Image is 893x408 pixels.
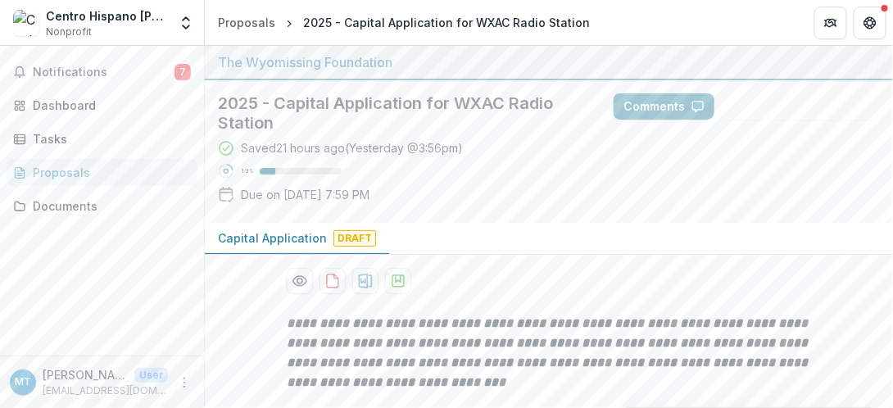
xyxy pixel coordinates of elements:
[320,268,346,294] button: download-proposal
[7,193,197,220] a: Documents
[211,11,282,34] a: Proposals
[43,366,128,383] p: [PERSON_NAME]
[721,93,880,120] button: Answer Suggestions
[43,383,168,398] p: [EMAIL_ADDRESS][DOMAIN_NAME]
[7,159,197,186] a: Proposals
[7,59,197,85] button: Notifications7
[352,268,379,294] button: download-proposal
[134,368,168,383] p: User
[385,268,411,294] button: download-proposal
[218,14,275,31] div: Proposals
[46,7,168,25] div: Centro Hispano [PERSON_NAME] Inc
[854,7,886,39] button: Get Help
[211,11,596,34] nav: breadcrumb
[175,7,197,39] button: Open entity switcher
[303,14,590,31] div: 2025 - Capital Application for WXAC Radio Station
[33,164,184,181] div: Proposals
[175,373,194,392] button: More
[241,165,253,177] p: 19 %
[175,64,191,80] span: 7
[287,268,313,294] button: Preview fa124d78-12cb-4f03-8549-ae9d7d6772cd-0.pdf
[33,97,184,114] div: Dashboard
[814,7,847,39] button: Partners
[218,52,880,72] div: The Wyomissing Foundation
[33,197,184,215] div: Documents
[7,92,197,119] a: Dashboard
[614,93,714,120] button: Comments
[241,139,463,156] div: Saved 21 hours ago ( Yesterday @ 3:56pm )
[13,10,39,36] img: Centro Hispano Daniel Torres Inc
[46,25,92,39] span: Nonprofit
[15,377,31,388] div: Mike Toledo
[218,93,587,133] h2: 2025 - Capital Application for WXAC Radio Station
[241,186,369,203] p: Due on [DATE] 7:59 PM
[33,66,175,79] span: Notifications
[33,130,184,147] div: Tasks
[7,125,197,152] a: Tasks
[218,229,327,247] p: Capital Application
[333,230,376,247] span: Draft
